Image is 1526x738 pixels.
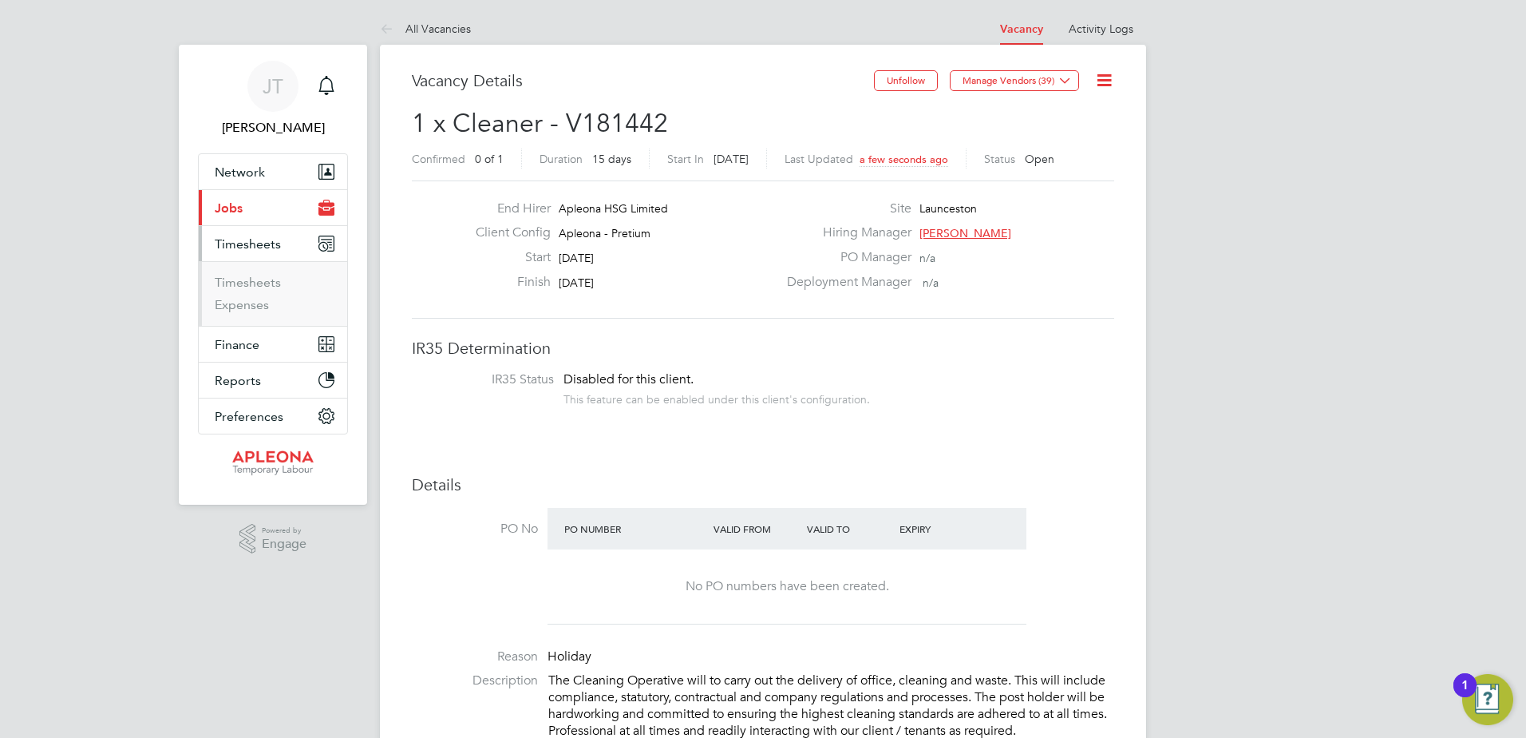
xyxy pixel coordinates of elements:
[215,275,281,290] a: Timesheets
[919,251,935,265] span: n/a
[559,201,668,216] span: Apleona HSG Limited
[199,399,347,434] button: Preferences
[412,673,538,689] label: Description
[380,22,471,36] a: All Vacancies
[559,276,594,290] span: [DATE]
[262,524,306,538] span: Powered by
[198,61,348,137] a: JT[PERSON_NAME]
[215,200,243,216] span: Jobs
[563,371,694,387] span: Disabled for this client.
[199,190,347,225] button: Jobs
[199,363,347,398] button: Reports
[548,649,591,665] span: Holiday
[540,152,583,166] label: Duration
[592,152,631,166] span: 15 days
[667,152,704,166] label: Start In
[215,236,281,252] span: Timesheets
[215,373,261,388] span: Reports
[179,45,367,505] nav: Main navigation
[215,297,269,312] a: Expenses
[777,274,911,291] label: Deployment Manager
[777,249,911,266] label: PO Manager
[463,200,551,217] label: End Hirer
[1069,22,1133,36] a: Activity Logs
[475,152,504,166] span: 0 of 1
[412,338,1114,359] h3: IR35 Determination
[232,450,314,476] img: apleona-logo-retina.png
[262,538,306,551] span: Engage
[463,249,551,266] label: Start
[563,388,870,407] div: This feature can be enabled under this client's configuration.
[860,153,948,166] span: a few seconds ago
[923,276,939,290] span: n/a
[919,201,977,216] span: Launceston
[412,152,465,166] label: Confirmed
[198,450,348,476] a: Go to home page
[919,226,1011,240] span: [PERSON_NAME]
[215,165,265,180] span: Network
[215,409,283,424] span: Preferences
[559,251,594,265] span: [DATE]
[412,474,1114,495] h3: Details
[1000,22,1043,36] a: Vacancy
[215,337,259,352] span: Finance
[263,76,283,97] span: JT
[199,261,347,326] div: Timesheets
[463,224,551,241] label: Client Config
[560,514,710,543] div: PO Number
[412,649,538,665] label: Reason
[412,521,538,538] label: PO No
[895,514,989,543] div: Expiry
[198,118,348,137] span: Julie Tante
[777,200,911,217] label: Site
[714,152,749,166] span: [DATE]
[412,108,668,139] span: 1 x Cleaner - V181442
[785,152,853,166] label: Last Updated
[412,70,874,91] h3: Vacancy Details
[1025,152,1054,166] span: Open
[1461,685,1469,706] div: 1
[984,152,1015,166] label: Status
[199,327,347,362] button: Finance
[428,371,554,388] label: IR35 Status
[239,524,307,554] a: Powered byEngage
[710,514,803,543] div: Valid From
[803,514,896,543] div: Valid To
[559,226,650,240] span: Apleona - Pretium
[874,70,938,91] button: Unfollow
[199,154,347,189] button: Network
[563,578,1010,595] div: No PO numbers have been created.
[199,226,347,261] button: Timesheets
[950,70,1079,91] button: Manage Vendors (39)
[777,224,911,241] label: Hiring Manager
[1462,674,1513,725] button: Open Resource Center, 1 new notification
[463,274,551,291] label: Finish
